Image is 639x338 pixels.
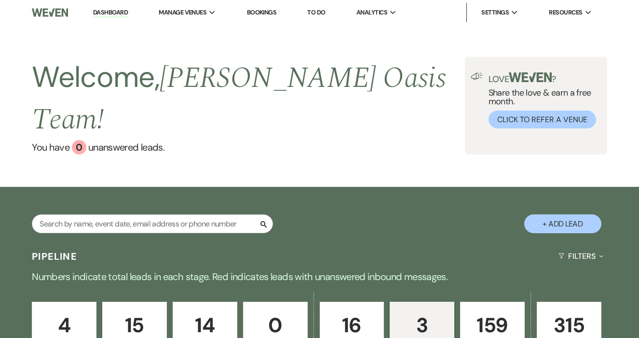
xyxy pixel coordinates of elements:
div: 0 [72,140,86,155]
span: Resources [549,8,582,17]
span: Manage Venues [159,8,206,17]
span: Settings [481,8,509,17]
a: Dashboard [93,8,128,17]
button: Click to Refer a Venue [489,111,596,128]
button: + Add Lead [524,214,601,233]
img: weven-logo-green.svg [509,72,552,82]
h2: Welcome, [32,57,464,140]
span: Analytics [356,8,387,17]
button: Filters [555,243,607,269]
img: Weven Logo [32,2,68,23]
div: Share the love & earn a free month. [483,72,601,128]
p: Love ? [489,72,601,84]
input: Search by name, event date, email address or phone number [32,214,273,233]
img: loud-speaker-illustration.svg [471,72,483,80]
h3: Pipeline [32,250,77,263]
span: [PERSON_NAME] Oasis Team ! [32,56,446,142]
a: You have 0 unanswered leads. [32,140,464,155]
a: Bookings [247,8,277,16]
a: To Do [307,8,325,16]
